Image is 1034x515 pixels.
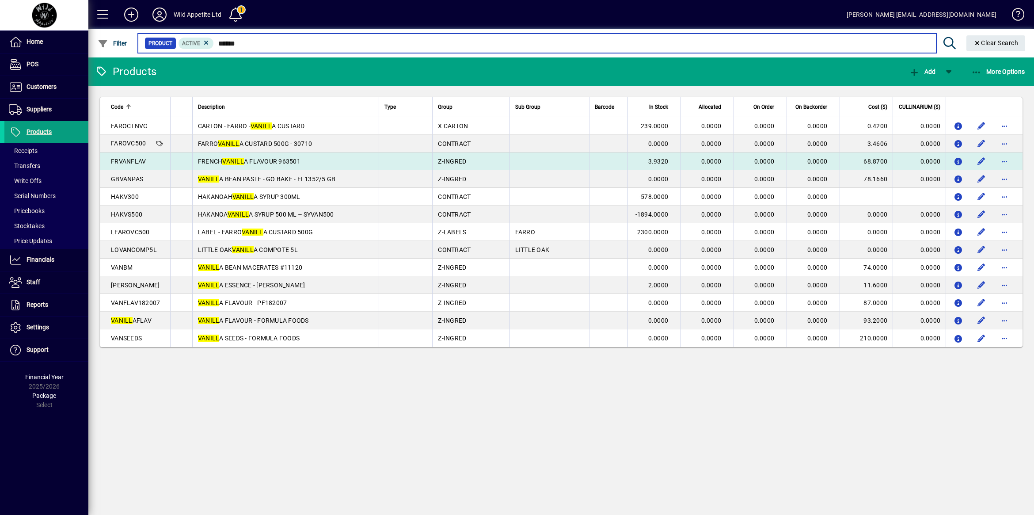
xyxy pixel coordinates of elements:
td: 87.0000 [840,294,893,312]
span: 0.0000 [754,335,775,342]
span: Z-INGRED [438,335,466,342]
button: More options [997,172,1011,186]
span: Clear Search [973,39,1019,46]
span: Home [27,38,43,45]
span: AFLAV [111,317,152,324]
span: HAKANOAH A SYRUP 300ML [198,193,300,200]
span: VANFLAV182007 [111,299,160,306]
em: VANILL [198,335,220,342]
td: 0.0000 [893,223,946,241]
span: 0.0000 [754,317,775,324]
button: More options [997,154,1011,168]
span: 0.0000 [807,299,828,306]
span: 0.0000 [754,193,775,200]
span: Customers [27,83,57,90]
button: More options [997,243,1011,257]
span: Code [111,102,123,112]
button: Clear [966,35,1026,51]
span: 0.0000 [754,175,775,183]
span: 0.0000 [701,246,722,253]
button: Edit [974,296,988,310]
span: Cost ($) [868,102,887,112]
span: 0.0000 [754,282,775,289]
td: 0.0000 [893,241,946,259]
span: A ESSENCE - [PERSON_NAME] [198,282,305,289]
em: VANILL [198,299,220,306]
td: 0.0000 [893,135,946,153]
span: 0.0000 [648,175,669,183]
span: CONTRACT [438,193,471,200]
span: X CARTON [438,122,468,130]
td: 78.1660 [840,170,893,188]
button: Edit [974,278,988,292]
span: FARRO [515,229,535,236]
button: Edit [974,172,988,186]
span: Transfers [9,162,40,169]
em: VANILL [232,246,254,253]
span: Z-INGRED [438,282,466,289]
span: Products [27,128,52,135]
span: More Options [971,68,1025,75]
span: 0.0000 [807,140,828,147]
button: Edit [974,119,988,133]
span: Financial Year [25,374,64,381]
em: VANILL [232,193,254,200]
td: 0.0000 [840,241,893,259]
button: Edit [974,331,988,345]
span: 0.0000 [701,193,722,200]
span: LFAROVC500 [111,229,150,236]
a: Stocktakes [4,218,88,233]
span: Z-INGRED [438,264,466,271]
button: Add [907,64,938,80]
span: CULLINARIUM ($) [899,102,940,112]
td: 68.8700 [840,153,893,170]
span: 0.0000 [807,246,828,253]
button: Edit [974,207,988,221]
span: Group [438,102,452,112]
span: Stocktakes [9,222,45,229]
span: In Stock [649,102,668,112]
span: Serial Numbers [9,192,56,199]
span: 0.0000 [648,299,669,306]
span: Z-LABELS [438,229,466,236]
span: HAKANOA A SYRUP 500 ML -- SYVAN500 [198,211,334,218]
button: More options [997,207,1011,221]
span: 0.0000 [807,158,828,165]
span: 0.0000 [754,229,775,236]
span: 0.0000 [701,317,722,324]
span: Package [32,392,56,399]
span: FAROCTNVC [111,122,147,130]
span: 0.0000 [807,335,828,342]
button: Edit [974,260,988,275]
span: Reports [27,301,48,308]
span: CONTRACT [438,246,471,253]
span: Write Offs [9,177,42,184]
span: A FLAVOUR - PF182007 [198,299,287,306]
span: LITTLE OAK A COMPOTE 5L [198,246,298,253]
a: Transfers [4,158,88,173]
span: 0.0000 [754,158,775,165]
td: 93.2000 [840,312,893,329]
span: CONTRACT [438,140,471,147]
span: 0.0000 [701,229,722,236]
span: Z-INGRED [438,317,466,324]
button: More options [997,225,1011,239]
div: Group [438,102,504,112]
mat-chip: Activation Status: Active [179,38,214,49]
a: Settings [4,317,88,339]
span: 0.0000 [754,299,775,306]
span: Active [182,40,200,46]
em: VANILL [111,317,133,324]
button: Edit [974,154,988,168]
span: VANSEEDS [111,335,142,342]
td: 0.4200 [840,117,893,135]
td: 0.0000 [893,329,946,347]
button: More options [997,260,1011,275]
td: 0.0000 [893,206,946,223]
td: 0.0000 [893,170,946,188]
span: 0.0000 [807,175,828,183]
span: LOVANCOMP5L [111,246,157,253]
em: VANILL [198,175,220,183]
span: 0.0000 [701,282,722,289]
span: 0.0000 [648,335,669,342]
